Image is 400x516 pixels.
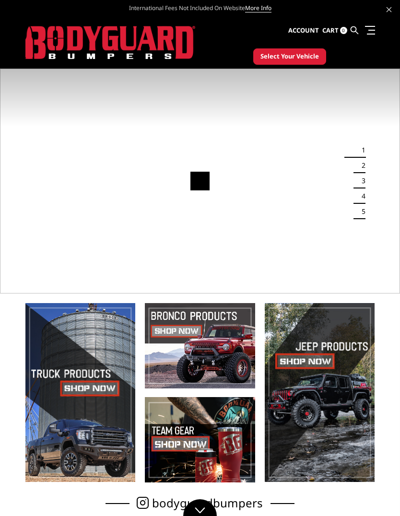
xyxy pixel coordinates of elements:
img: BODYGUARD BUMPERS [25,26,196,59]
button: 4 of 5 [356,188,365,204]
a: Click to Down [183,499,217,516]
a: More Info [245,4,271,12]
span: Cart [322,26,339,35]
a: Cart 0 [322,18,347,44]
button: 5 of 5 [356,204,365,219]
a: Account [288,18,319,44]
span: 0 [340,27,347,34]
button: 1 of 5 [356,143,365,158]
span: Account [288,26,319,35]
button: 3 of 5 [356,174,365,189]
span: Select Your Vehicle [260,52,319,61]
button: Select Your Vehicle [253,48,326,65]
button: 2 of 5 [356,158,365,174]
span: bodyguardbumpers [152,498,263,508]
